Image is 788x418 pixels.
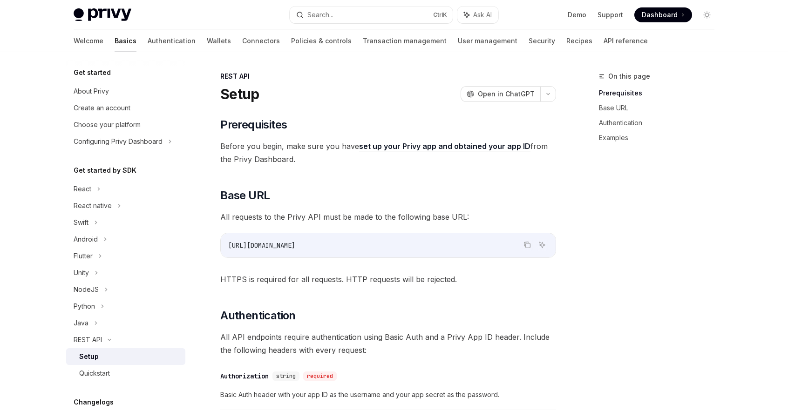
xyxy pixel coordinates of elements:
div: Quickstart [79,368,110,379]
button: Search...CtrlK [290,7,453,23]
div: Setup [79,351,99,362]
a: Transaction management [363,30,447,52]
div: NodeJS [74,284,99,295]
a: Quickstart [66,365,185,382]
button: Open in ChatGPT [461,86,540,102]
a: About Privy [66,83,185,100]
a: Wallets [207,30,231,52]
a: Security [529,30,555,52]
div: Swift [74,217,88,228]
a: Authentication [599,115,722,130]
div: Python [74,301,95,312]
a: Policies & controls [291,30,352,52]
div: REST API [220,72,556,81]
button: Toggle dark mode [700,7,714,22]
button: Copy the contents from the code block [521,239,533,251]
a: Connectors [242,30,280,52]
h5: Changelogs [74,397,114,408]
a: Examples [599,130,722,145]
span: Base URL [220,188,270,203]
div: required [303,371,337,381]
a: Create an account [66,100,185,116]
a: Choose your platform [66,116,185,133]
div: Unity [74,267,89,278]
span: Authentication [220,308,296,323]
span: All API endpoints require authentication using Basic Auth and a Privy App ID header. Include the ... [220,330,556,357]
div: Choose your platform [74,119,141,130]
span: string [276,372,296,380]
a: Welcome [74,30,103,52]
div: REST API [74,334,102,345]
a: set up your Privy app and obtained your app ID [359,142,530,151]
div: Authorization [220,371,269,381]
a: Dashboard [634,7,692,22]
a: Support [598,10,623,20]
div: React native [74,200,112,211]
span: Prerequisites [220,117,287,132]
div: About Privy [74,86,109,97]
a: Authentication [148,30,196,52]
div: React [74,183,91,195]
div: Android [74,234,98,245]
div: Java [74,317,88,329]
a: Setup [66,348,185,365]
span: Before you begin, make sure you have from the Privy Dashboard. [220,140,556,166]
a: API reference [604,30,648,52]
a: Recipes [566,30,592,52]
span: HTTPS is required for all requests. HTTP requests will be rejected. [220,273,556,286]
div: Flutter [74,250,93,262]
h5: Get started by SDK [74,165,136,176]
a: Prerequisites [599,86,722,101]
a: Base URL [599,101,722,115]
button: Ask AI [457,7,498,23]
div: Create an account [74,102,130,114]
a: Basics [115,30,136,52]
span: [URL][DOMAIN_NAME] [228,241,295,249]
h5: Get started [74,67,111,78]
span: Open in ChatGPT [478,89,535,99]
h1: Setup [220,86,259,102]
span: Dashboard [642,10,678,20]
span: On this page [608,71,650,82]
button: Ask AI [536,239,548,251]
img: light logo [74,8,131,21]
div: Configuring Privy Dashboard [74,136,163,147]
span: All requests to the Privy API must be made to the following base URL: [220,210,556,223]
span: Basic Auth header with your app ID as the username and your app secret as the password. [220,389,556,400]
a: Demo [568,10,586,20]
span: Ask AI [473,10,492,20]
span: Ctrl K [433,11,447,19]
a: User management [458,30,517,52]
div: Search... [307,9,333,20]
